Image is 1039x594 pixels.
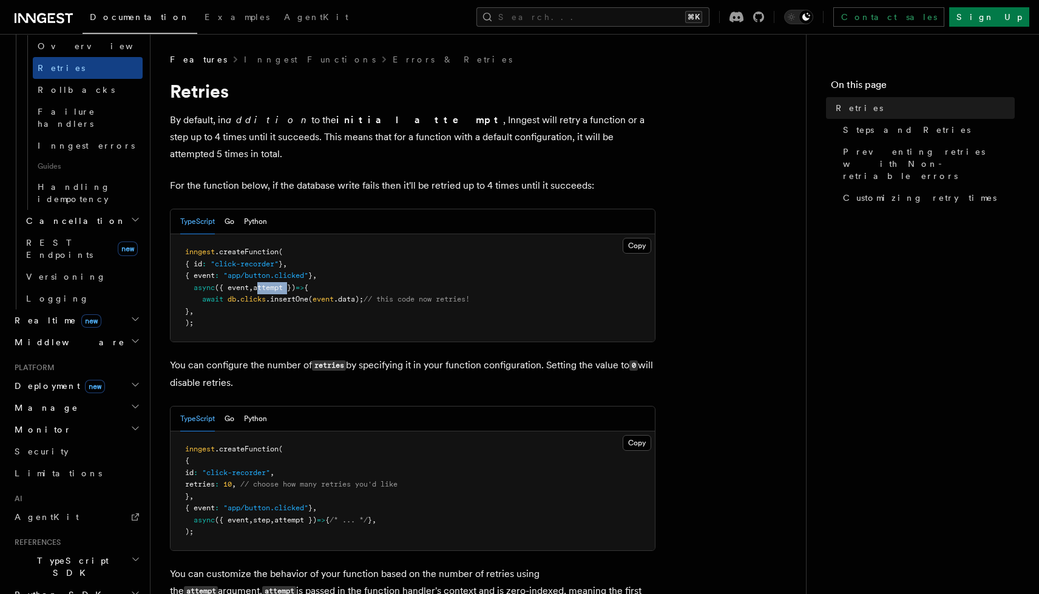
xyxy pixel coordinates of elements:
[10,550,143,584] button: TypeScript SDK
[185,319,194,327] span: );
[308,295,313,303] span: (
[312,360,346,371] code: retries
[296,283,304,292] span: =>
[194,516,215,524] span: async
[215,271,219,280] span: :
[81,314,101,328] span: new
[185,527,194,536] span: );
[185,271,215,280] span: { event
[211,260,279,268] span: "click-recorder"
[38,182,110,204] span: Handling idempotency
[838,119,1015,141] a: Steps and Retries
[33,157,143,176] span: Guides
[838,187,1015,209] a: Customizing retry times
[215,516,249,524] span: ({ event
[170,177,655,194] p: For the function below, if the database write fails then it'll be retried up to 4 times until it ...
[313,271,317,280] span: ,
[189,492,194,501] span: ,
[236,295,240,303] span: .
[215,480,219,488] span: :
[228,295,236,303] span: db
[240,480,398,488] span: // choose how many retries you'd like
[205,12,269,22] span: Examples
[225,209,234,234] button: Go
[38,141,135,150] span: Inngest errors
[325,516,330,524] span: {
[270,468,274,477] span: ,
[10,555,131,579] span: TypeScript SDK
[476,7,709,27] button: Search...⌘K
[189,307,194,316] span: ,
[784,10,813,24] button: Toggle dark mode
[279,260,283,268] span: }
[33,135,143,157] a: Inngest errors
[317,516,325,524] span: =>
[202,468,270,477] span: "click-recorder"
[185,468,194,477] span: id
[279,248,283,256] span: (
[833,7,944,27] a: Contact sales
[202,260,206,268] span: :
[26,238,93,260] span: REST Endpoints
[223,480,232,488] span: 10
[185,480,215,488] span: retries
[10,375,143,397] button: Deploymentnew
[90,12,190,22] span: Documentation
[21,35,143,210] div: Errors & Retries
[83,4,197,34] a: Documentation
[232,480,236,488] span: ,
[10,380,105,392] span: Deployment
[10,397,143,419] button: Manage
[194,283,215,292] span: async
[336,114,503,126] strong: initial attempt
[215,445,279,453] span: .createFunction
[185,492,189,501] span: }
[284,12,348,22] span: AgentKit
[10,309,143,331] button: Realtimenew
[838,141,1015,187] a: Preventing retries with Non-retriable errors
[170,112,655,163] p: By default, in to the , Inngest will retry a function or a step up to 4 times until it succeeds. ...
[170,80,655,102] h1: Retries
[15,447,69,456] span: Security
[33,176,143,210] a: Handling idempotency
[308,504,313,512] span: }
[185,504,215,512] span: { event
[304,283,308,292] span: {
[202,295,223,303] span: await
[368,516,372,524] span: }
[223,504,308,512] span: "app/button.clicked"
[197,4,277,33] a: Examples
[831,97,1015,119] a: Retries
[270,516,274,524] span: ,
[10,538,61,547] span: References
[10,506,143,528] a: AgentKit
[85,380,105,393] span: new
[38,63,85,73] span: Retries
[180,407,215,431] button: TypeScript
[244,407,267,431] button: Python
[38,107,95,129] span: Failure handlers
[283,260,287,268] span: ,
[223,271,308,280] span: "app/button.clicked"
[215,504,219,512] span: :
[15,512,79,522] span: AgentKit
[33,35,143,57] a: Overview
[10,336,125,348] span: Middleware
[629,360,638,371] code: 0
[10,363,55,373] span: Platform
[313,295,334,303] span: event
[274,516,317,524] span: attempt })
[843,192,997,204] span: Customizing retry times
[364,295,470,303] span: // this code now retries!
[240,295,266,303] span: clicks
[836,102,883,114] span: Retries
[831,78,1015,97] h4: On this page
[313,504,317,512] span: ,
[170,357,655,391] p: You can configure the number of by specifying it in your function configuration. Setting the valu...
[185,248,215,256] span: inngest
[279,445,283,453] span: (
[843,146,1015,182] span: Preventing retries with Non-retriable errors
[215,283,249,292] span: ({ event
[372,516,376,524] span: ,
[185,445,215,453] span: inngest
